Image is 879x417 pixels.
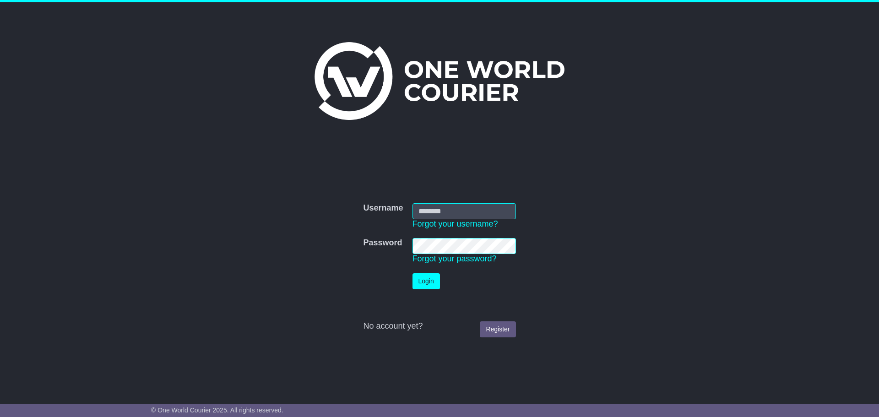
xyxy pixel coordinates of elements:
label: Username [363,203,403,213]
span: © One World Courier 2025. All rights reserved. [151,406,283,414]
a: Forgot your username? [412,219,498,228]
a: Register [480,321,515,337]
img: One World [315,42,564,120]
div: No account yet? [363,321,515,331]
button: Login [412,273,440,289]
label: Password [363,238,402,248]
a: Forgot your password? [412,254,497,263]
